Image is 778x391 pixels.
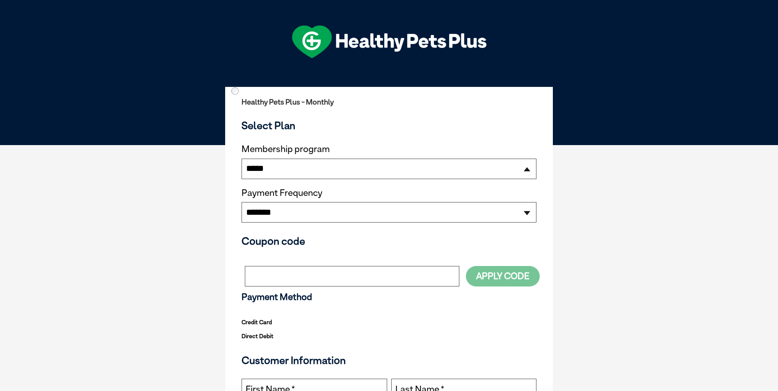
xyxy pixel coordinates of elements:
button: Apply Code [466,266,540,286]
h2: Healthy Pets Plus - Monthly [242,98,536,106]
label: Credit Card [242,317,272,327]
h3: Coupon code [242,235,536,247]
h3: Select Plan [242,119,536,132]
input: Direct Debit [231,87,239,95]
h3: Payment Method [242,292,536,302]
h3: Customer Information [242,354,536,366]
label: Membership program [242,144,536,155]
label: Payment Frequency [242,188,322,198]
img: hpp-logo-landscape-green-white.png [292,25,486,58]
label: Direct Debit [242,331,274,341]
